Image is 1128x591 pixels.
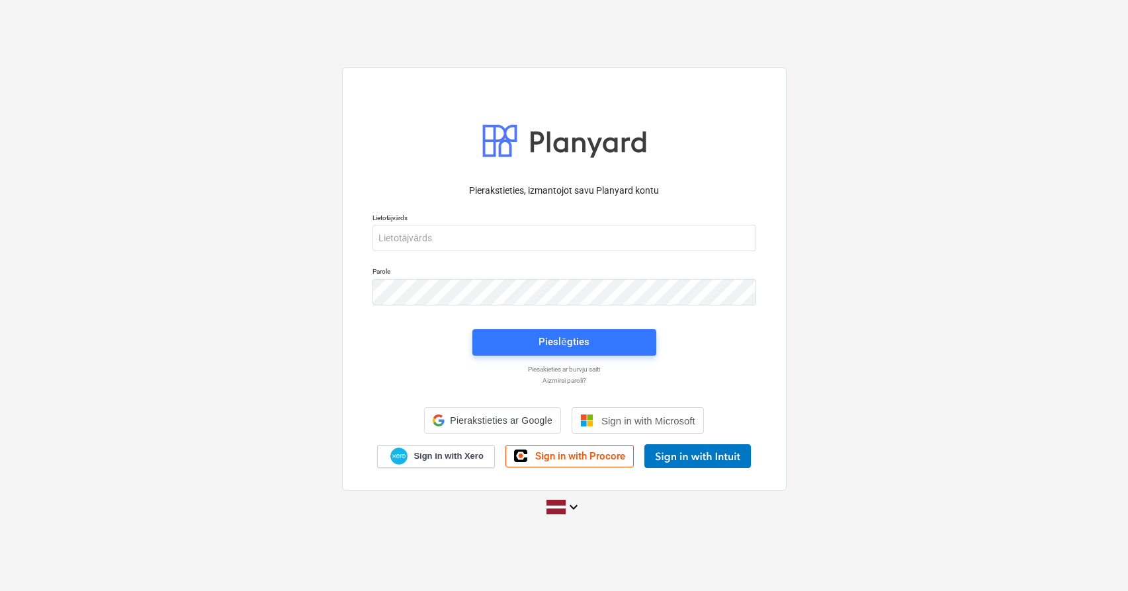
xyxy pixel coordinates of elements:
[539,333,589,350] div: Pieslēgties
[377,445,495,468] a: Sign in with Xero
[450,415,552,426] span: Pierakstieties ar Google
[372,267,756,278] p: Parole
[424,407,561,434] div: Pierakstieties ar Google
[372,225,756,251] input: Lietotājvārds
[1062,528,1128,591] iframe: Chat Widget
[372,214,756,225] p: Lietotājvārds
[390,448,408,465] img: Xero logo
[472,329,656,356] button: Pieslēgties
[566,499,582,515] i: keyboard_arrow_down
[372,184,756,198] p: Pierakstieties, izmantojot savu Planyard kontu
[535,450,625,462] span: Sign in with Procore
[413,450,483,462] span: Sign in with Xero
[580,414,593,427] img: Microsoft logo
[366,365,763,374] a: Piesakieties ar burvju saiti
[601,415,695,426] span: Sign in with Microsoft
[505,445,634,467] a: Sign in with Procore
[366,376,763,385] a: Aizmirsi paroli?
